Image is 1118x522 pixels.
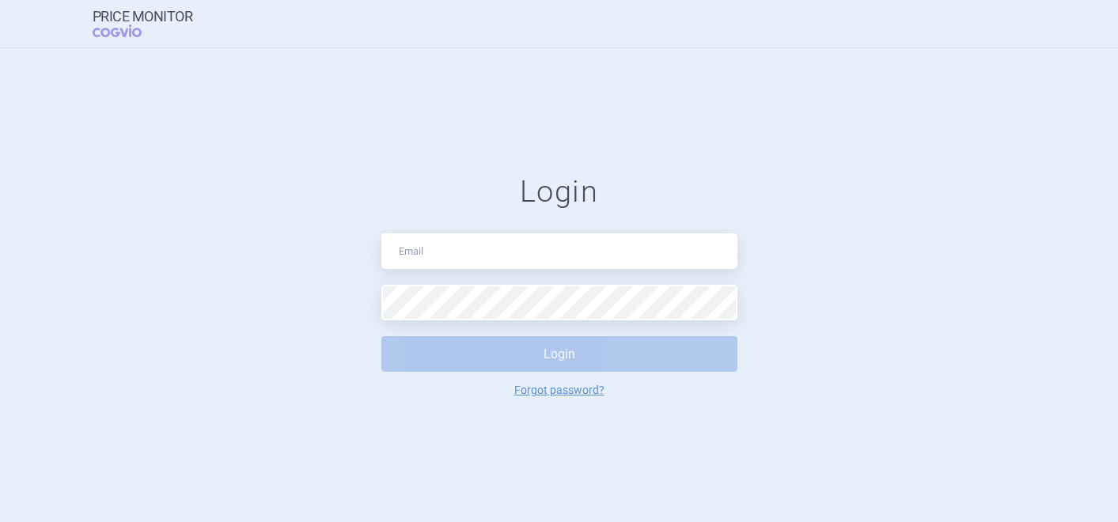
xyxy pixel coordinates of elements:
[381,174,737,210] h1: Login
[381,233,737,269] input: Email
[93,9,193,39] a: Price MonitorCOGVIO
[93,25,164,37] span: COGVIO
[514,384,604,395] a: Forgot password?
[93,9,193,25] strong: Price Monitor
[381,336,737,372] button: Login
